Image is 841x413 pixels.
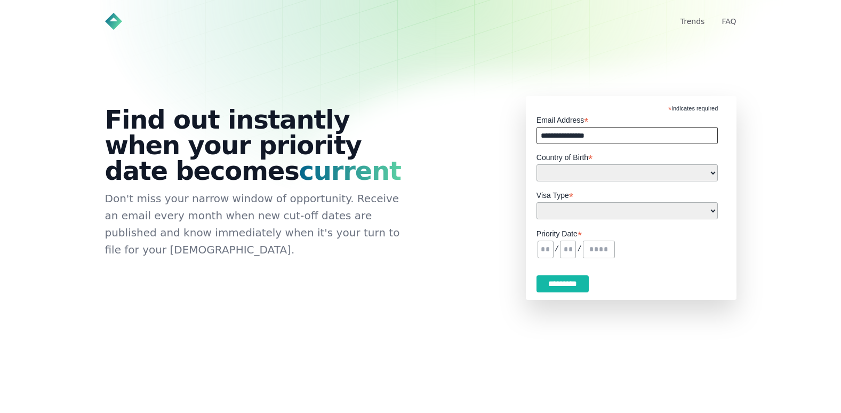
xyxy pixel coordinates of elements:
[536,226,726,239] label: Priority Date
[680,17,705,26] a: Trends
[105,107,412,184] h1: Find out instantly when your priority date becomes
[536,113,718,125] label: Email Address
[577,245,581,253] pre: /
[536,96,718,113] div: indicates required
[536,188,718,201] label: Visa Type
[536,150,718,163] label: Country of Birth
[105,190,412,258] p: Don't miss your narrow window of opportunity. Receive an email every month when new cut-off dates...
[299,156,401,186] span: current
[555,245,559,253] pre: /
[722,17,736,26] a: FAQ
